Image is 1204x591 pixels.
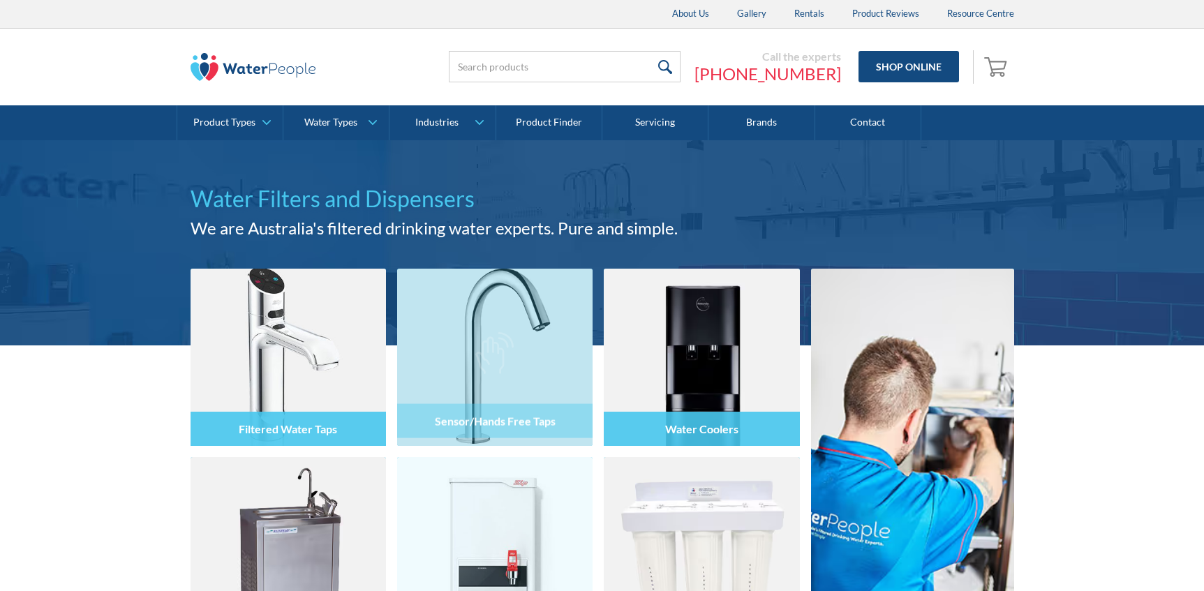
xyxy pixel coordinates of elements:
[191,53,316,81] img: The Water People
[389,105,495,140] a: Industries
[415,117,459,128] div: Industries
[859,51,959,82] a: Shop Online
[193,117,255,128] div: Product Types
[665,422,738,435] h4: Water Coolers
[191,269,386,446] img: Filtered Water Taps
[283,105,389,140] a: Water Types
[304,117,357,128] div: Water Types
[815,105,921,140] a: Contact
[239,422,337,435] h4: Filtered Water Taps
[694,63,841,84] a: [PHONE_NUMBER]
[984,55,1011,77] img: shopping cart
[602,105,708,140] a: Servicing
[496,105,602,140] a: Product Finder
[708,105,815,140] a: Brands
[604,269,799,446] img: Water Coolers
[434,414,555,427] h4: Sensor/Hands Free Taps
[449,51,681,82] input: Search products
[397,269,593,446] img: Sensor/Hands Free Taps
[981,50,1014,84] a: Open empty cart
[694,50,841,63] div: Call the experts
[177,105,283,140] a: Product Types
